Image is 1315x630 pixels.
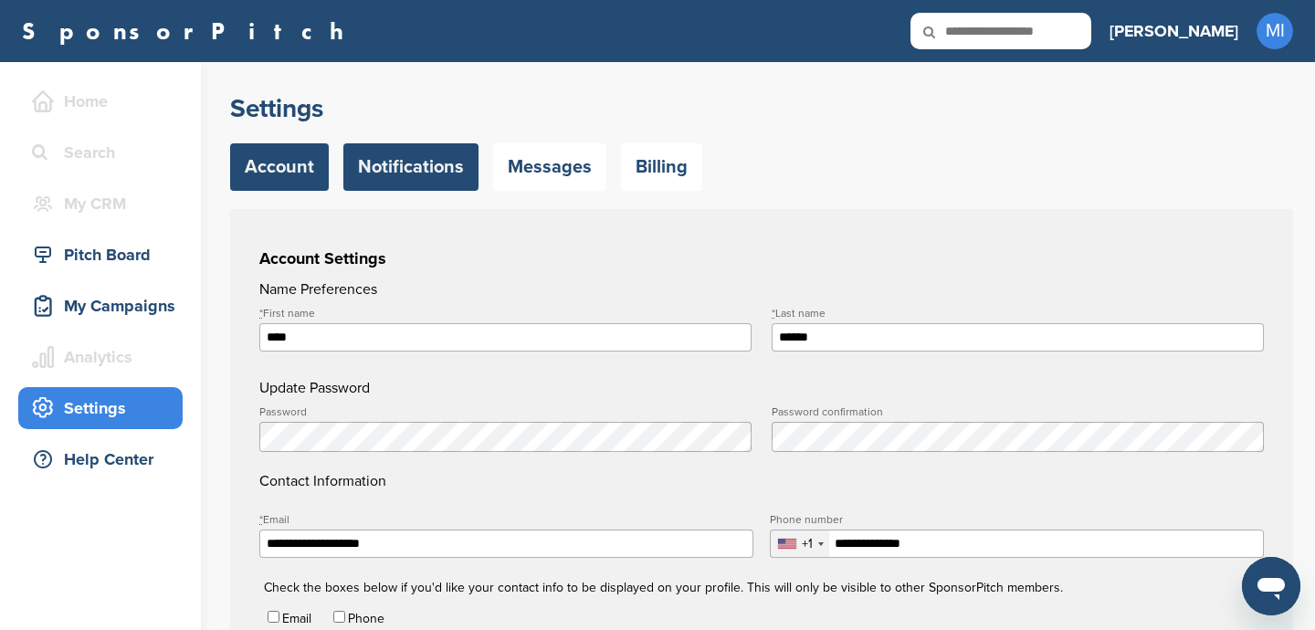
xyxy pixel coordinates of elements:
[772,406,1264,417] label: Password confirmation
[770,514,1264,525] label: Phone number
[259,513,263,526] abbr: required
[18,285,183,327] a: My Campaigns
[1257,13,1293,49] span: MI
[621,143,702,191] a: Billing
[259,406,752,417] label: Password
[18,234,183,276] a: Pitch Board
[27,443,183,476] div: Help Center
[18,438,183,480] a: Help Center
[259,246,1264,271] h3: Account Settings
[27,392,183,425] div: Settings
[18,80,183,122] a: Home
[348,611,384,626] label: Phone
[27,85,183,118] div: Home
[772,308,1264,319] label: Last name
[22,19,355,43] a: SponsorPitch
[282,611,311,626] label: Email
[230,92,1293,125] h2: Settings
[343,143,479,191] a: Notifications
[18,183,183,225] a: My CRM
[259,377,1264,399] h4: Update Password
[27,136,183,169] div: Search
[259,278,1264,300] h4: Name Preferences
[802,538,813,551] div: +1
[27,187,183,220] div: My CRM
[259,514,753,525] label: Email
[27,341,183,373] div: Analytics
[27,238,183,271] div: Pitch Board
[1110,11,1238,51] a: [PERSON_NAME]
[259,308,752,319] label: First name
[493,143,606,191] a: Messages
[259,406,1264,492] h4: Contact Information
[772,307,775,320] abbr: required
[18,336,183,378] a: Analytics
[230,143,329,191] a: Account
[1242,557,1300,615] iframe: Button to launch messaging window
[18,387,183,429] a: Settings
[27,289,183,322] div: My Campaigns
[771,530,829,557] div: Selected country
[1110,18,1238,44] h3: [PERSON_NAME]
[18,131,183,173] a: Search
[259,307,263,320] abbr: required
